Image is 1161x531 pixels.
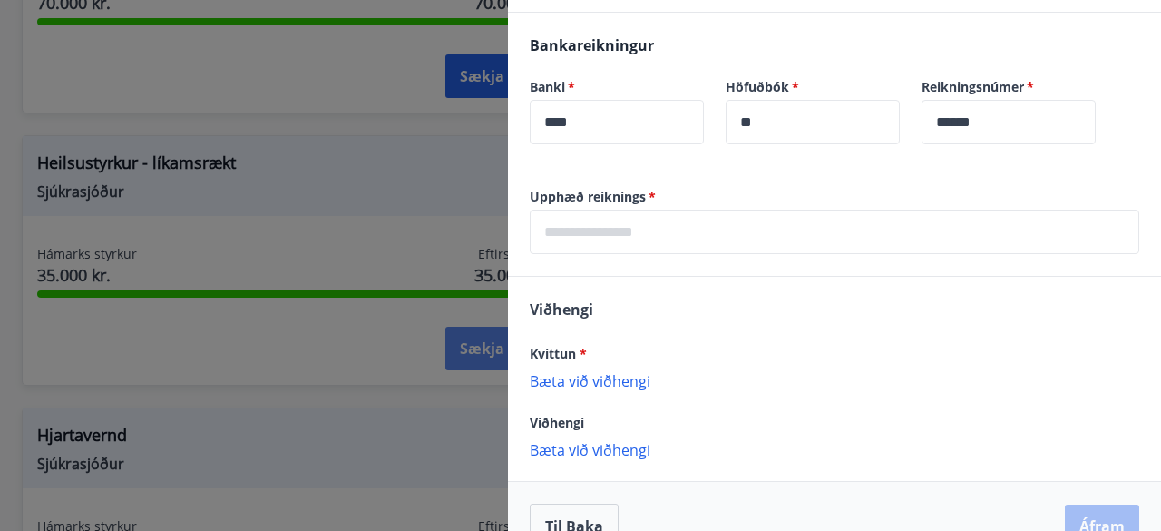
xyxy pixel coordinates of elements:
[530,210,1139,254] div: Upphæð reiknings
[726,78,900,96] label: Höfuðbók
[530,78,704,96] label: Banki
[530,345,587,362] span: Kvittun
[530,440,1139,458] p: Bæta við viðhengi
[530,371,1139,389] p: Bæta við viðhengi
[530,35,654,55] span: Bankareikningur
[530,414,584,431] span: Viðhengi
[530,300,593,320] span: Viðhengi
[530,188,1139,206] label: Upphæð reiknings
[922,78,1096,96] label: Reikningsnúmer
